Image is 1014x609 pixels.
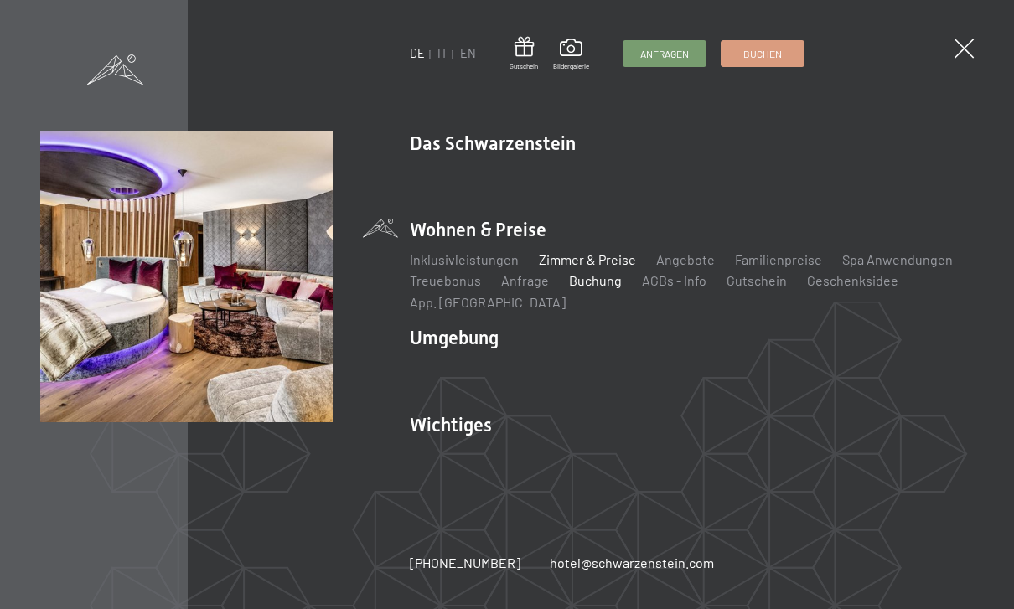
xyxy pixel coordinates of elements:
a: Bildergalerie [553,39,589,70]
a: Gutschein [727,272,787,288]
a: Anfragen [623,41,706,66]
a: AGBs - Info [642,272,706,288]
a: Buchen [722,41,804,66]
a: Familienpreise [735,251,822,267]
a: Treuebonus [410,272,481,288]
a: Geschenksidee [807,272,898,288]
span: [PHONE_NUMBER] [410,555,520,570]
a: IT [437,46,448,60]
a: [PHONE_NUMBER] [410,554,520,572]
a: Anfrage [501,272,549,288]
a: Zimmer & Preise [539,251,636,267]
a: Buchung [569,272,622,288]
span: Buchen [743,47,782,61]
a: hotel@schwarzenstein.com [550,554,714,572]
span: Anfragen [640,47,689,61]
a: DE [410,46,425,60]
a: Angebote [656,251,715,267]
a: EN [460,46,476,60]
span: Gutschein [510,62,538,71]
a: App. [GEOGRAPHIC_DATA] [410,294,566,310]
a: Gutschein [510,37,538,71]
a: Spa Anwendungen [842,251,953,267]
a: Inklusivleistungen [410,251,519,267]
span: Bildergalerie [553,62,589,71]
